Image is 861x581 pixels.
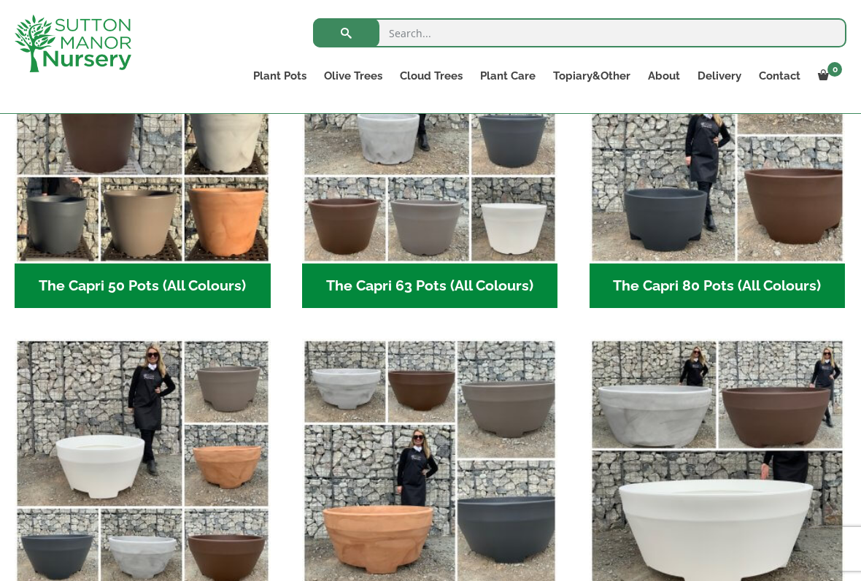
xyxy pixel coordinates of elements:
[590,263,846,309] h2: The Capri 80 Pots (All Colours)
[689,66,750,86] a: Delivery
[750,66,809,86] a: Contact
[315,66,391,86] a: Olive Trees
[302,263,558,309] h2: The Capri 63 Pots (All Colours)
[809,66,846,86] a: 0
[244,66,315,86] a: Plant Pots
[639,66,689,86] a: About
[15,7,271,263] img: The Capri 50 Pots (All Colours)
[391,66,471,86] a: Cloud Trees
[471,66,544,86] a: Plant Care
[590,7,846,308] a: Visit product category The Capri 80 Pots (All Colours)
[15,263,271,309] h2: The Capri 50 Pots (All Colours)
[15,7,271,308] a: Visit product category The Capri 50 Pots (All Colours)
[302,7,558,308] a: Visit product category The Capri 63 Pots (All Colours)
[313,18,846,47] input: Search...
[544,66,639,86] a: Topiary&Other
[827,62,842,77] span: 0
[590,7,846,263] img: The Capri 80 Pots (All Colours)
[302,7,558,263] img: The Capri 63 Pots (All Colours)
[15,15,131,72] img: logo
